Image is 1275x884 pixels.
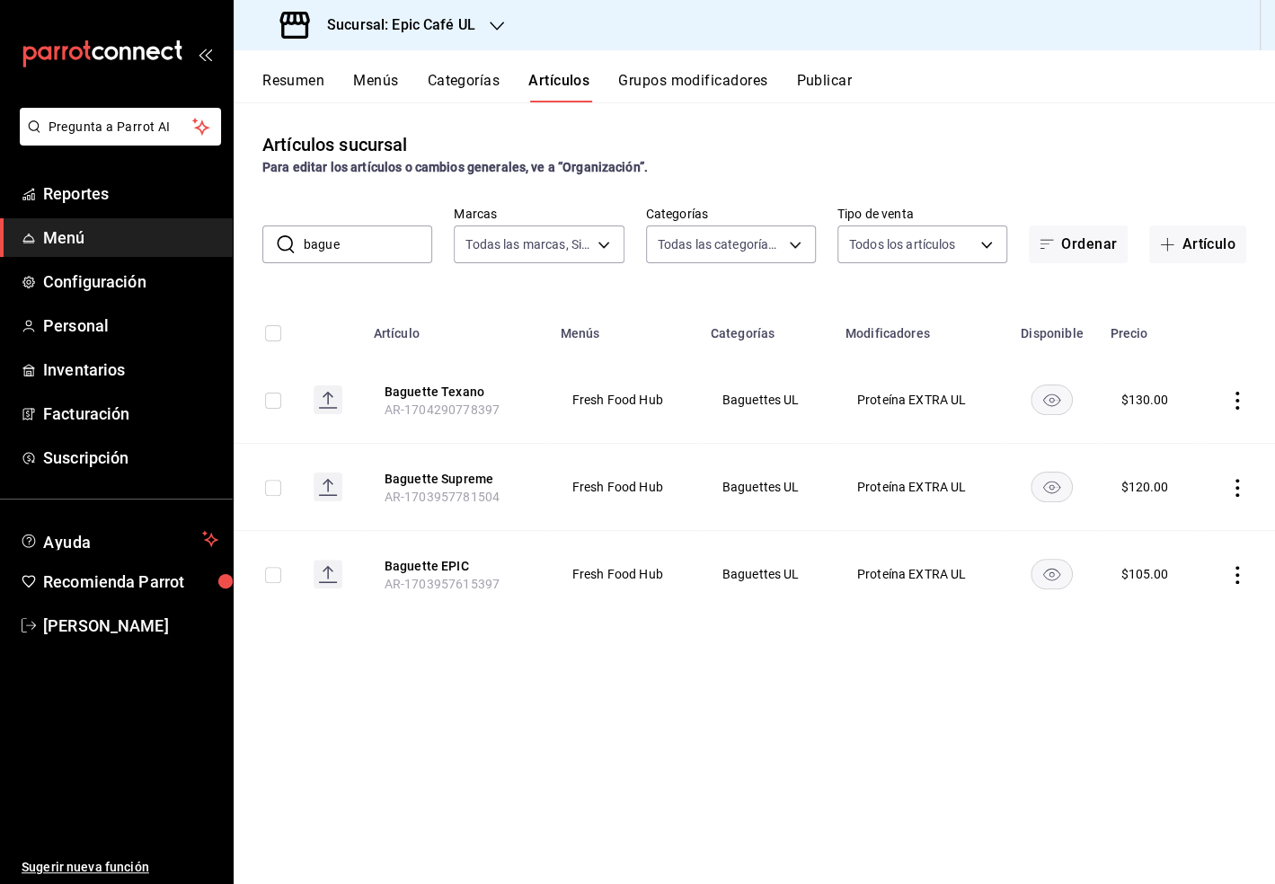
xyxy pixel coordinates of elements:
th: Disponible [1005,299,1099,357]
button: Artículo [1149,225,1246,263]
input: Buscar artículo [304,226,432,262]
span: Facturación [43,402,218,426]
div: navigation tabs [262,72,1275,102]
th: Modificadores [835,299,1005,357]
span: Personal [43,314,218,338]
span: Todas las marcas, Sin marca [465,235,590,253]
strong: Para editar los artículos o cambios generales, ve a “Organización”. [262,160,648,174]
span: Suscripción [43,446,218,470]
button: Artículos [528,72,589,102]
span: Baguettes UL [722,481,812,493]
span: Baguettes UL [722,568,812,580]
button: availability-product [1031,472,1073,502]
button: Publicar [796,72,852,102]
th: Precio [1099,299,1200,357]
span: AR-1703957781504 [385,490,500,504]
span: Ayuda [43,528,195,550]
button: availability-product [1031,385,1073,415]
span: Pregunta a Parrot AI [49,118,193,137]
button: edit-product-location [385,383,528,401]
span: Menú [43,225,218,250]
button: actions [1228,566,1246,584]
span: Proteína EXTRA UL [857,481,983,493]
label: Tipo de venta [837,208,1007,220]
button: availability-product [1031,559,1073,589]
span: Fresh Food Hub [572,481,677,493]
button: edit-product-location [385,557,528,575]
div: Artículos sucursal [262,131,407,158]
span: Todas las categorías, Sin categoría [658,235,783,253]
span: AR-1703957615397 [385,577,500,591]
span: Fresh Food Hub [572,393,677,406]
button: Categorías [428,72,500,102]
span: Configuración [43,270,218,294]
button: Pregunta a Parrot AI [20,108,221,146]
button: actions [1228,479,1246,497]
span: [PERSON_NAME] [43,614,218,638]
button: Ordenar [1029,225,1128,263]
button: Resumen [262,72,324,102]
button: edit-product-location [385,470,528,488]
a: Pregunta a Parrot AI [13,130,221,149]
label: Marcas [454,208,624,220]
div: $ 120.00 [1120,478,1168,496]
button: actions [1228,392,1246,410]
span: Recomienda Parrot [43,570,218,594]
span: AR-1704290778397 [385,402,500,417]
span: Reportes [43,181,218,206]
div: $ 105.00 [1120,565,1168,583]
span: Fresh Food Hub [572,568,677,580]
span: Proteína EXTRA UL [857,393,983,406]
h3: Sucursal: Epic Café UL [313,14,475,36]
th: Menús [550,299,700,357]
label: Categorías [646,208,816,220]
span: Baguettes UL [722,393,812,406]
div: $ 130.00 [1120,391,1168,409]
span: Todos los artículos [849,235,956,253]
th: Artículo [363,299,550,357]
button: Grupos modificadores [618,72,767,102]
span: Sugerir nueva función [22,858,218,877]
span: Proteína EXTRA UL [857,568,983,580]
th: Categorías [700,299,835,357]
button: open_drawer_menu [198,47,212,61]
button: Menús [353,72,398,102]
span: Inventarios [43,358,218,382]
